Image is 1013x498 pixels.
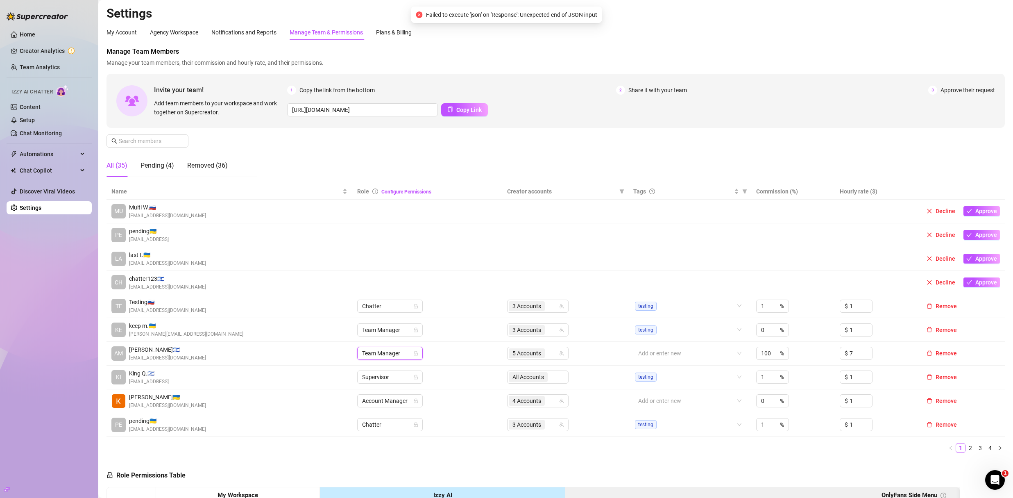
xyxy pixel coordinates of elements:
span: Invite your team! [154,85,287,95]
span: 5 Accounts [509,348,545,358]
span: Remove [936,350,957,357]
span: team [559,351,564,356]
span: team [559,327,564,332]
span: 3 Accounts [509,420,545,430]
button: Remove [923,301,960,311]
span: 3 Accounts [509,301,545,311]
span: pending 🇺🇦 [129,416,206,425]
th: Hourly rate ($) [835,184,918,200]
span: 3 Accounts [512,325,541,334]
span: Decline [936,279,955,286]
span: close-circle [416,11,423,18]
span: delete [927,303,932,309]
span: delete [927,374,932,380]
span: close [927,208,932,214]
input: Search members [119,136,177,146]
span: [EMAIL_ADDRESS][DOMAIN_NAME] [129,307,206,314]
span: Approve [975,255,997,262]
a: Setup [20,117,35,123]
span: Remove [936,374,957,380]
span: close [927,232,932,238]
span: close [927,280,932,285]
span: last t. 🇺🇦 [129,250,206,259]
span: 4 Accounts [512,396,541,405]
button: Remove [923,372,960,382]
div: Pending (4) [141,161,174,171]
a: 2 [966,443,975,453]
span: lock [413,422,418,427]
span: lock [413,398,418,403]
span: KE [115,325,122,334]
span: search [111,138,117,144]
button: Remove [923,396,960,406]
span: Name [111,187,341,196]
span: TE [116,302,122,311]
span: delete [927,422,932,428]
iframe: Intercom live chat [985,470,1005,490]
h5: Role Permissions Table [107,471,186,480]
span: Remove [936,327,957,333]
span: [EMAIL_ADDRESS] [129,236,169,243]
span: Manage Team Members [107,47,1005,57]
a: Settings [20,205,41,211]
span: Account Manager [362,395,418,407]
span: pending 🇺🇦 [129,227,169,236]
span: Copy Link [456,107,482,113]
li: Previous Page [946,443,956,453]
a: Configure Permissions [381,189,431,195]
span: Izzy AI Chatter [11,88,53,96]
button: Decline [923,206,959,216]
span: delete [927,327,932,332]
span: Testing 🇷🇺 [129,298,206,307]
span: PE [115,230,122,239]
span: Remove [936,398,957,404]
span: 4 Accounts [509,396,545,406]
span: [PERSON_NAME] 🇮🇱 [129,345,206,354]
span: Decline [936,208,955,214]
span: testing [635,302,657,311]
span: keep m. 🇺🇦 [129,321,243,330]
span: [EMAIL_ADDRESS][DOMAIN_NAME] [129,259,206,267]
span: [PERSON_NAME] 🇺🇦 [129,393,206,402]
span: 3 Accounts [512,302,541,311]
span: 3 [928,86,937,95]
span: Share it with your team [628,86,687,95]
span: filter [619,189,624,194]
span: Remove [936,421,957,428]
img: logo-BBDzfeDw.svg [7,12,68,20]
span: right [997,446,1002,450]
span: testing [635,420,657,429]
button: right [995,443,1005,453]
span: lock [107,472,113,478]
span: build [4,487,10,492]
button: Approve [963,206,1000,216]
span: Role [357,188,369,195]
span: lock [413,375,418,380]
a: Chat Monitoring [20,130,62,136]
div: Agency Workspace [150,28,198,37]
button: Remove [923,420,960,430]
span: check [966,208,972,214]
span: check [966,280,972,285]
th: Commission (%) [751,184,835,200]
a: 4 [986,443,995,453]
span: PE [115,420,122,429]
li: 1 [956,443,965,453]
button: Decline [923,254,959,264]
h2: Settings [107,6,1005,21]
span: MU [114,207,123,216]
button: Approve [963,254,1000,264]
span: filter [742,189,747,194]
span: Manage your team members, their commission and hourly rate, and their permissions. [107,58,1005,67]
a: 3 [976,443,985,453]
span: [PERSON_NAME][EMAIL_ADDRESS][DOMAIN_NAME] [129,330,243,338]
span: delete [927,398,932,404]
span: check [966,232,972,238]
li: 3 [975,443,985,453]
span: Copy the link from the bottom [299,86,375,95]
span: team [559,304,564,309]
div: Notifications and Reports [211,28,276,37]
div: Plans & Billing [376,28,412,37]
span: Decline [936,255,955,262]
span: 3 Accounts [512,420,541,429]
